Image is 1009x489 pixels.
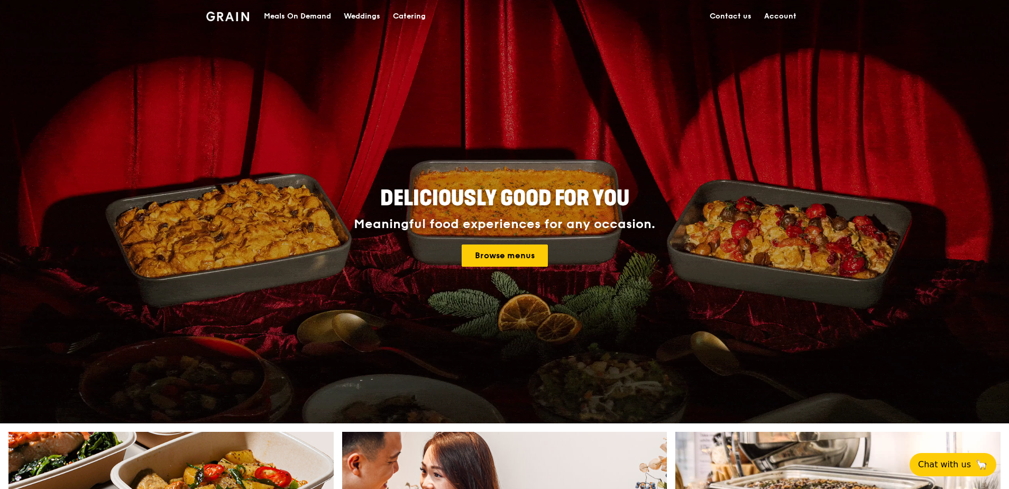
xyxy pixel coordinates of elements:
div: Catering [393,1,426,32]
a: Weddings [337,1,387,32]
button: Chat with us🦙 [910,453,996,476]
div: Meals On Demand [264,1,331,32]
span: Chat with us [918,458,971,471]
a: Browse menus [462,245,548,267]
a: Catering [387,1,432,32]
a: Account [758,1,803,32]
span: Deliciously good for you [380,186,629,211]
span: 🦙 [975,458,988,471]
div: Meaningful food experiences for any occasion. [314,217,695,232]
a: Contact us [703,1,758,32]
img: Grain [206,12,249,21]
div: Weddings [344,1,380,32]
